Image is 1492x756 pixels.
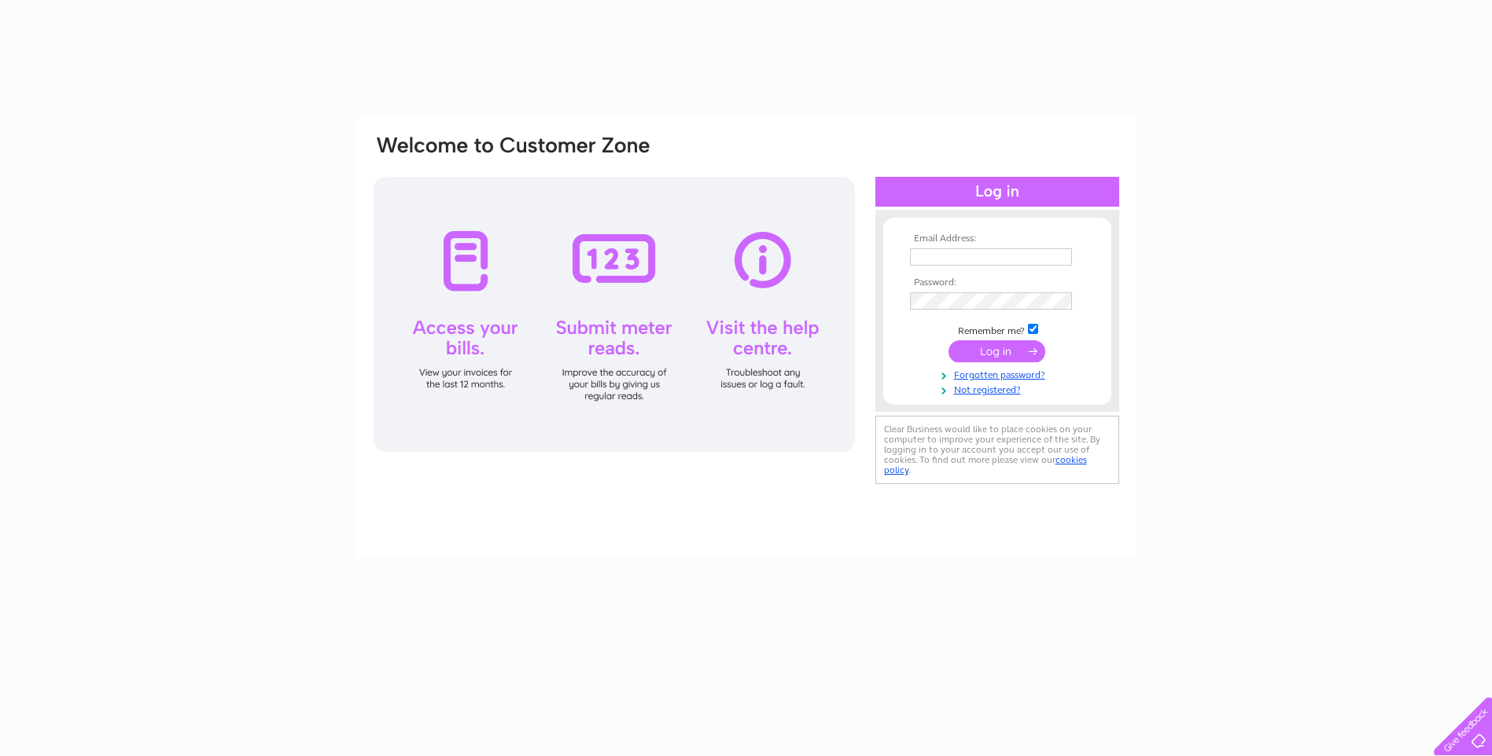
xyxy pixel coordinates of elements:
[906,277,1089,288] th: Password:
[910,366,1089,381] a: Forgotten password?
[906,233,1089,244] th: Email Address:
[949,340,1045,362] input: Submit
[910,381,1089,396] a: Not registered?
[906,321,1089,337] td: Remember me?
[884,454,1087,475] a: cookies policy
[875,416,1119,484] div: Clear Business would like to place cookies on your computer to improve your experience of the sit...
